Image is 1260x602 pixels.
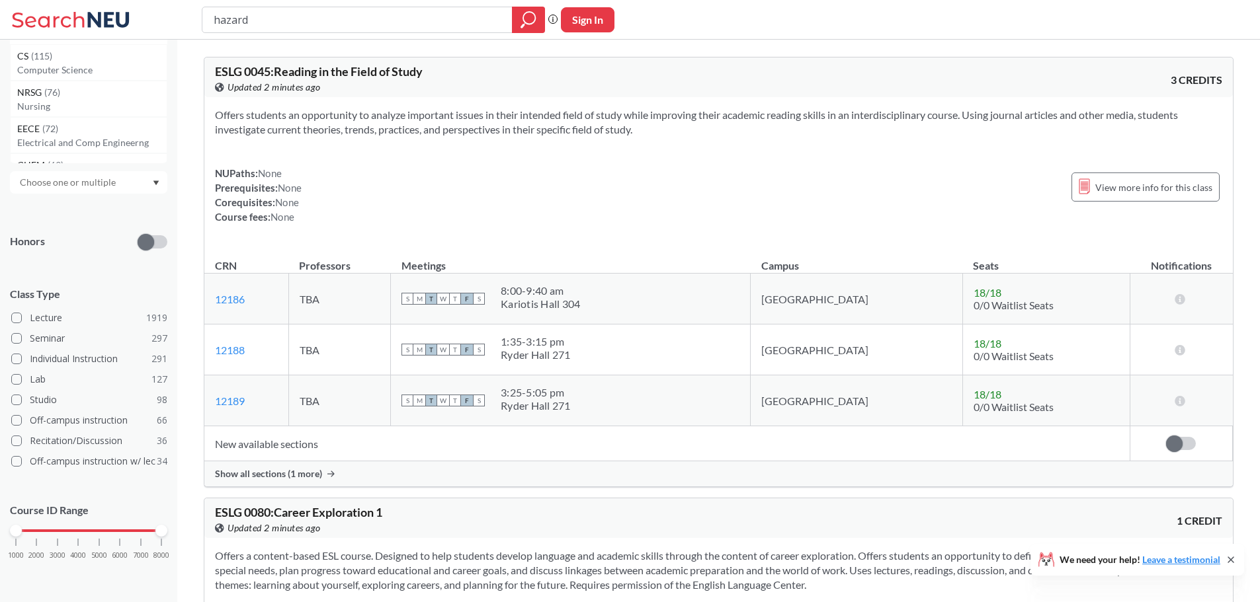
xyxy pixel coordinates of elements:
[157,433,167,448] span: 36
[146,311,167,325] span: 1919
[391,245,751,274] th: Meetings
[212,9,503,31] input: Class, professor, course number, "phrase"
[271,211,294,223] span: None
[1171,73,1222,87] span: 3 CREDITS
[512,7,545,33] div: magnifying glass
[1142,554,1220,565] a: Leave a testimonial
[133,552,149,559] span: 7000
[288,375,390,426] td: TBA
[413,344,425,356] span: M
[974,400,1054,413] span: 0/0 Waitlist Seats
[215,548,1222,592] section: Offers a content-based ESL course. Designed to help students develop language and academic skills...
[151,331,167,346] span: 297
[501,348,571,361] div: Ryder Hall 271
[215,108,1222,137] section: Offers students an opportunity to analyze important issues in their intended field of study while...
[157,454,167,469] span: 34
[461,293,473,305] span: F
[425,293,437,305] span: T
[751,245,962,274] th: Campus
[561,7,614,32] button: Sign In
[501,297,580,311] div: Kariotis Hall 304
[10,503,167,518] p: Course ID Range
[17,136,167,149] p: Electrical and Comp Engineerng
[215,395,245,407] a: 12189
[437,395,449,406] span: W
[17,85,44,100] span: NRSG
[11,432,167,449] label: Recitation/Discussion
[42,123,58,134] span: ( 72 )
[751,375,962,426] td: [GEOGRAPHIC_DATA]
[17,49,31,63] span: CS
[501,335,571,348] div: 1:35 - 3:15 pm
[974,388,1001,400] span: 18 / 18
[151,372,167,387] span: 127
[501,284,580,297] div: 8:00 - 9:40 am
[413,293,425,305] span: M
[974,299,1054,311] span: 0/0 Waitlist Seats
[17,63,167,77] p: Computer Science
[28,552,44,559] span: 2000
[449,293,461,305] span: T
[153,180,159,186] svg: Dropdown arrow
[1177,513,1222,528] span: 1 CREDIT
[461,344,473,356] span: F
[13,174,124,190] input: Choose one or multiple
[215,258,237,273] div: CRN
[50,552,65,559] span: 3000
[204,426,1130,461] td: New available sections
[153,552,169,559] span: 8000
[215,64,423,79] span: ESLG 0045 : Reading in the Field of Study
[215,468,322,480] span: Show all sections (1 more)
[751,324,962,375] td: [GEOGRAPHIC_DATA]
[157,393,167,407] span: 98
[112,552,128,559] span: 6000
[401,344,413,356] span: S
[288,324,390,375] td: TBA
[473,344,485,356] span: S
[425,395,437,406] span: T
[11,412,167,429] label: Off-campus instruction
[91,552,107,559] span: 5000
[974,337,1001,350] span: 18 / 18
[48,159,63,170] span: ( 69 )
[751,274,962,324] td: [GEOGRAPHIC_DATA]
[215,293,245,305] a: 12186
[413,395,425,406] span: M
[258,167,282,179] span: None
[17,122,42,136] span: EECE
[11,309,167,326] label: Lecture
[401,395,413,406] span: S
[275,196,299,208] span: None
[17,100,167,113] p: Nursing
[437,293,449,305] span: W
[437,344,449,356] span: W
[1060,555,1220,564] span: We need your help!
[288,245,390,274] th: Professors
[151,352,167,366] span: 291
[157,413,167,428] span: 66
[974,350,1054,362] span: 0/0 Waitlist Seats
[425,344,437,356] span: T
[204,461,1233,486] div: Show all sections (1 more)
[228,521,321,535] span: Updated 2 minutes ago
[974,286,1001,299] span: 18 / 18
[31,50,52,61] span: ( 115 )
[962,245,1130,274] th: Seats
[461,395,473,406] span: F
[11,350,167,367] label: Individual Instruction
[10,22,167,44] div: Dropdown arrowCS(115)Computer ScienceNRSG(76)NursingEECE(72)Electrical and Comp EngineerngCHEM(69...
[215,344,245,356] a: 12188
[11,453,167,470] label: Off-campus instruction w/ lec
[473,395,485,406] span: S
[10,287,167,301] span: Class Type
[501,386,571,399] div: 3:25 - 5:05 pm
[70,552,86,559] span: 4000
[215,505,382,519] span: ESLG 0080 : Career Exploration 1
[1095,179,1212,196] span: View more info for this class
[501,399,571,412] div: Ryder Hall 271
[401,293,413,305] span: S
[521,11,536,29] svg: magnifying glass
[44,87,60,98] span: ( 76 )
[11,371,167,388] label: Lab
[10,234,45,249] p: Honors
